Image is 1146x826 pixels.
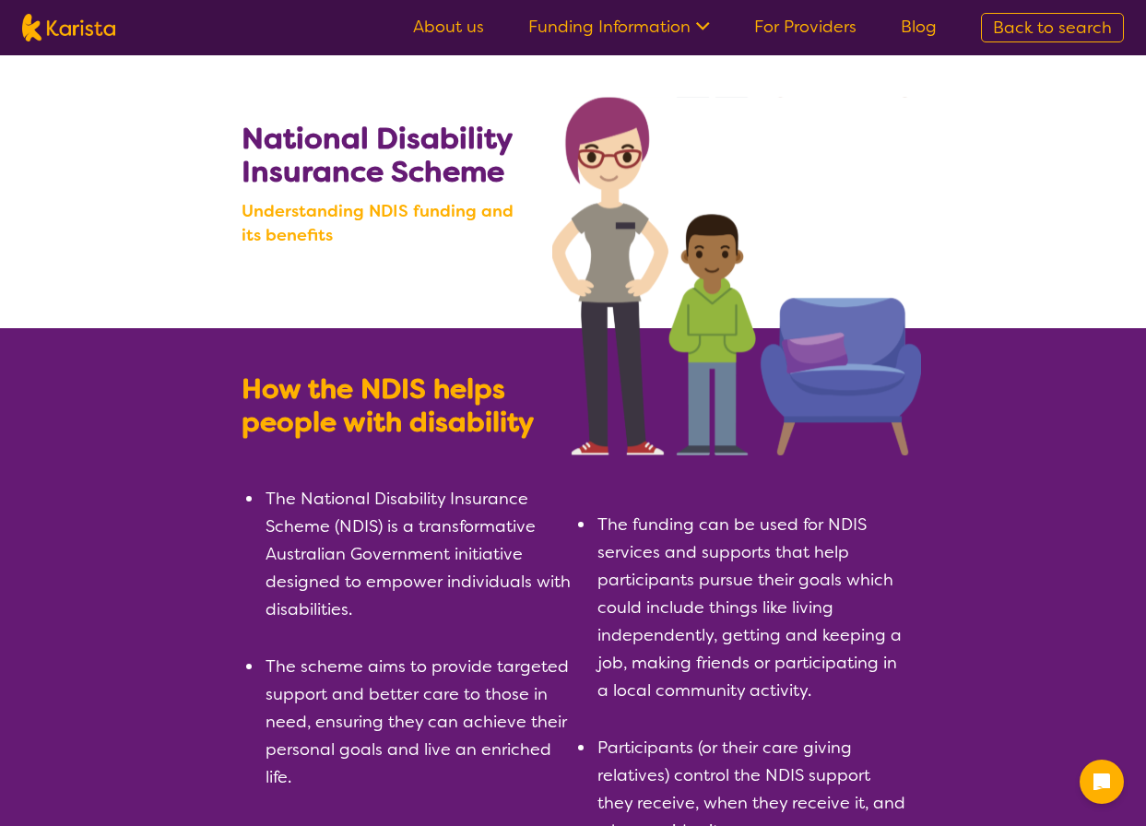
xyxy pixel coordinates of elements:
[528,16,710,38] a: Funding Information
[981,13,1124,42] a: Back to search
[264,653,573,791] li: The scheme aims to provide targeted support and better care to those in need, ensuring they can a...
[242,371,534,441] b: How the NDIS helps people with disability
[552,97,921,455] img: Search NDIS services with Karista
[242,119,512,191] b: National Disability Insurance Scheme
[901,16,937,38] a: Blog
[413,16,484,38] a: About us
[264,485,573,623] li: The National Disability Insurance Scheme (NDIS) is a transformative Australian Government initiat...
[22,14,115,41] img: Karista logo
[993,17,1112,39] span: Back to search
[242,199,536,247] b: Understanding NDIS funding and its benefits
[754,16,857,38] a: For Providers
[596,511,905,704] li: The funding can be used for NDIS services and supports that help participants pursue their goals ...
